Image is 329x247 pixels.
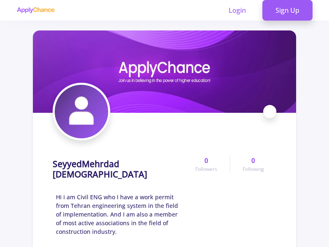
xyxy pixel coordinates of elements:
[55,85,108,138] img: SeyyedMehrdad Mousaviavatar
[230,156,276,173] a: 0Following
[195,165,217,173] span: Followers
[251,156,255,165] span: 0
[243,165,264,173] span: Following
[53,159,183,179] h1: SeyyedMehrdad [DEMOGRAPHIC_DATA]
[33,30,296,113] img: SeyyedMehrdad Mousavicover image
[16,7,55,14] img: applychance logo text only
[183,156,229,173] a: 0Followers
[204,156,208,165] span: 0
[56,193,183,236] span: Hi i am Civil ENG who I have a work permit from Tehran engineering system in the field of impleme...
